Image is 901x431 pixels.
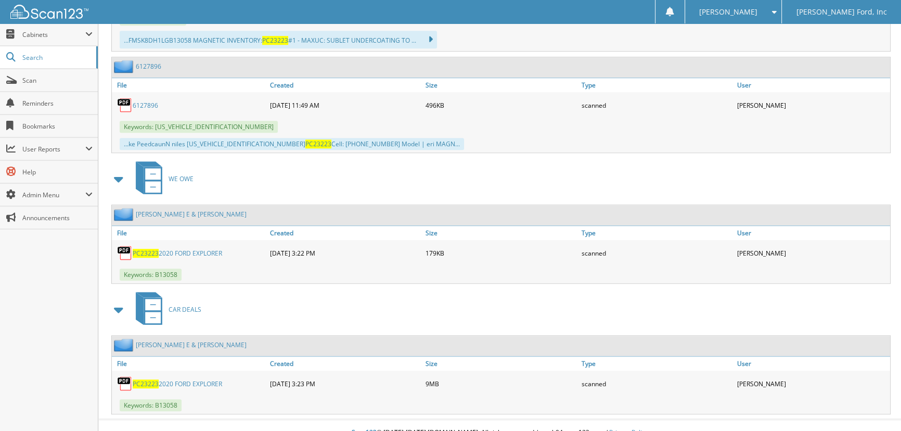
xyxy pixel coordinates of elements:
span: Keywords: [US_VEHICLE_IDENTIFICATION_NUMBER] [120,121,278,133]
a: Size [423,357,578,371]
div: [DATE] 3:23 PM [267,373,423,394]
a: Created [267,78,423,92]
span: WE OWE [169,174,194,183]
img: PDF.png [117,376,133,391]
a: Size [423,226,578,240]
div: 179KB [423,243,578,263]
span: Bookmarks [22,122,93,131]
span: [PERSON_NAME] Ford, Inc [796,9,887,15]
span: PC23223 [133,249,159,258]
span: CAR DEALS [169,305,201,314]
div: [PERSON_NAME] [735,95,890,116]
span: Search [22,53,91,62]
span: PC23223 [133,379,159,388]
div: [DATE] 11:49 AM [267,95,423,116]
span: Cabinets [22,30,85,39]
span: Reminders [22,99,93,108]
img: PDF.png [117,97,133,113]
span: Scan [22,76,93,85]
a: Type [579,78,735,92]
div: [PERSON_NAME] [735,243,890,263]
img: folder2.png [114,60,136,73]
div: [PERSON_NAME] [735,373,890,394]
span: Announcements [22,213,93,222]
a: Created [267,226,423,240]
span: PC23223 [262,36,288,45]
span: Admin Menu [22,191,85,199]
a: File [112,78,267,92]
img: scan123-logo-white.svg [10,5,88,19]
img: folder2.png [114,208,136,221]
a: User [735,226,890,240]
a: File [112,357,267,371]
img: PDF.png [117,245,133,261]
span: PC23223 [305,140,331,148]
div: [DATE] 3:22 PM [267,243,423,263]
div: scanned [579,373,735,394]
div: 496KB [423,95,578,116]
div: scanned [579,243,735,263]
div: 9MB [423,373,578,394]
span: Help [22,168,93,176]
a: CAR DEALS [130,289,201,330]
div: ...FMSK8DH1LGB13058 MAGNETIC INVENTORY: #1 - MAXUC: SUBLET UNDERCOATING TO ... [120,31,437,48]
a: WE OWE [130,158,194,199]
a: 6127896 [133,101,158,110]
span: User Reports [22,145,85,154]
a: File [112,226,267,240]
span: [PERSON_NAME] [699,9,757,15]
div: ...ke PeedcaunN niles [US_VEHICLE_IDENTIFICATION_NUMBER] Cell: [PHONE_NUMBER] Model | eri MAGN... [120,138,464,150]
a: 6127896 [136,62,161,71]
a: User [735,78,890,92]
a: Type [579,357,735,371]
a: Type [579,226,735,240]
img: folder2.png [114,338,136,351]
span: Keywords: B13058 [120,399,182,411]
span: Keywords: B13058 [120,269,182,281]
a: PC232232020 FORD EXPLORER [133,249,222,258]
a: Size [423,78,578,92]
a: User [735,357,890,371]
a: Created [267,357,423,371]
a: PC232232020 FORD EXPLORER [133,379,222,388]
a: [PERSON_NAME] E & [PERSON_NAME] [136,210,247,219]
a: [PERSON_NAME] E & [PERSON_NAME] [136,340,247,349]
div: scanned [579,95,735,116]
